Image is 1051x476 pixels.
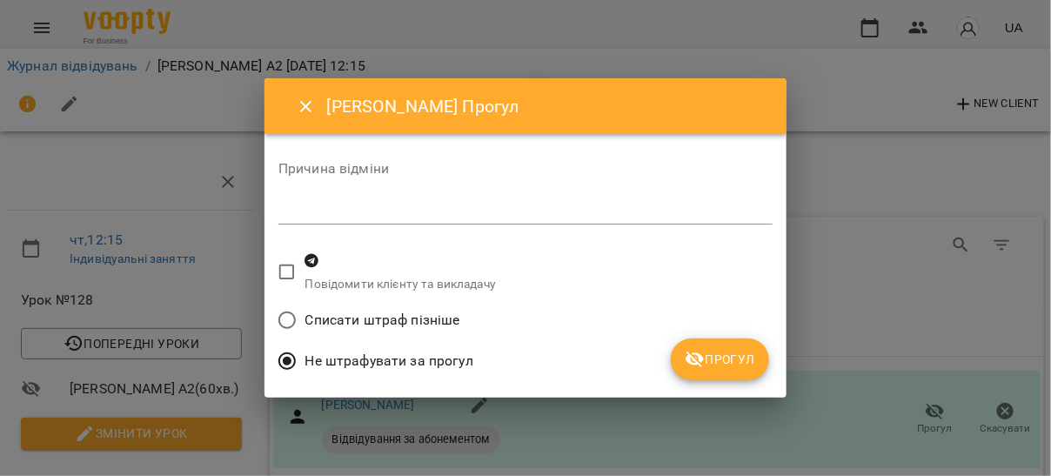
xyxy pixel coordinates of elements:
label: Причина відміни [278,162,773,176]
button: Прогул [671,339,769,380]
span: Не штрафувати за прогул [305,351,473,372]
span: Списати штраф пізніше [305,310,460,331]
p: Повідомити клієнту та викладачу [305,276,497,293]
h6: [PERSON_NAME] Прогул [327,93,766,120]
button: Close [285,86,327,128]
span: Прогул [685,349,755,370]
